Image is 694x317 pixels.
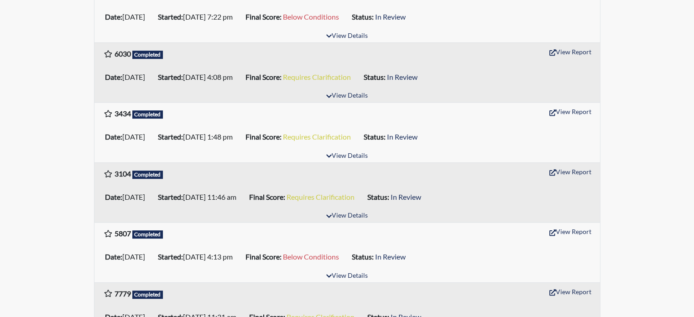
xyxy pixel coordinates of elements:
b: Status: [367,192,389,201]
span: Requires Clarification [283,132,351,141]
b: Date: [105,12,122,21]
span: Completed [132,171,163,179]
b: Final Score: [245,73,282,81]
li: [DATE] 4:13 pm [154,249,242,264]
b: Status: [364,73,386,81]
span: Completed [132,51,163,59]
b: Final Score: [245,12,282,21]
b: Final Score: [245,252,282,261]
li: [DATE] [101,190,154,204]
button: View Report [545,224,595,239]
span: Requires Clarification [283,73,351,81]
span: In Review [391,192,421,201]
span: In Review [387,73,417,81]
span: Completed [132,110,163,119]
b: Date: [105,132,122,141]
b: Started: [158,12,183,21]
button: View Details [322,150,372,162]
span: In Review [375,252,406,261]
button: View Report [545,165,595,179]
b: Final Score: [245,132,282,141]
span: Completed [132,291,163,299]
li: [DATE] [101,70,154,84]
button: View Report [545,104,595,119]
span: Completed [132,230,163,239]
b: Status: [364,132,386,141]
li: [DATE] [101,249,154,264]
b: 7779 [115,289,131,298]
b: Started: [158,132,183,141]
b: Started: [158,73,183,81]
b: 5807 [115,229,131,238]
b: Started: [158,192,183,201]
li: [DATE] 7:22 pm [154,10,242,24]
button: View Details [322,30,372,42]
b: 6030 [115,49,131,58]
b: Status: [352,12,374,21]
b: 3104 [115,169,131,178]
b: Started: [158,252,183,261]
span: Below Conditions [283,12,339,21]
span: In Review [375,12,406,21]
b: Date: [105,252,122,261]
button: View Report [545,45,595,59]
b: Status: [352,252,374,261]
li: [DATE] 1:48 pm [154,130,242,144]
button: View Details [322,270,372,282]
b: Date: [105,192,122,201]
span: Below Conditions [283,252,339,261]
b: Date: [105,73,122,81]
button: View Details [322,210,372,222]
li: [DATE] [101,130,154,144]
li: [DATE] 4:08 pm [154,70,242,84]
b: Final Score: [249,192,285,201]
b: 3434 [115,109,131,118]
span: In Review [387,132,417,141]
li: [DATE] [101,10,154,24]
li: [DATE] 11:46 am [154,190,245,204]
button: View Details [322,90,372,102]
span: Requires Clarification [287,192,355,201]
button: View Report [545,285,595,299]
